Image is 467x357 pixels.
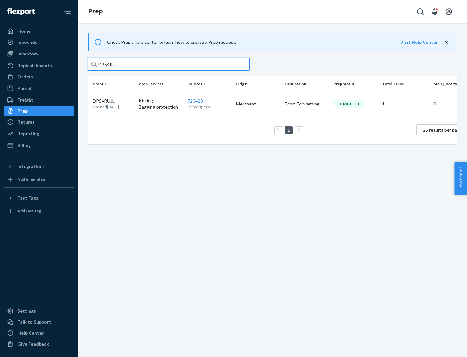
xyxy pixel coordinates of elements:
[4,71,74,82] a: Orders
[18,341,49,347] div: Give Feedback
[4,206,74,216] a: Add Fast Tag
[4,95,74,105] a: Freight
[18,28,30,34] div: Home
[4,83,74,93] a: Parcel
[18,62,52,69] div: Replenishments
[4,328,74,338] a: Help Center
[18,130,39,137] div: Reporting
[4,174,74,185] a: Add Integration
[185,76,233,92] th: Source ID
[4,49,74,59] a: Inventory
[4,129,74,139] a: Reporting
[107,39,236,45] span: Check Prep's help center to learn how to create a Prep request.
[18,39,37,45] div: Inbounds
[18,97,33,103] div: Freight
[4,106,74,116] a: Prep
[4,161,74,172] button: Integrations
[4,26,74,36] a: Home
[4,60,74,71] a: Replenishments
[61,5,74,18] button: Close Navigation
[18,119,35,125] div: Returns
[88,58,250,71] input: Search prep jobs
[443,39,449,46] button: close
[333,100,364,108] div: Complete
[93,104,119,110] p: Created [DATE]
[4,140,74,151] a: Billing
[4,317,74,327] a: Talk to Support
[442,5,455,18] button: Open account menu
[331,76,379,92] th: Prep Status
[136,76,185,92] th: Prep Services
[18,330,44,336] div: Help Center
[18,208,41,214] div: Add Fast Tag
[4,306,74,316] a: Settings
[7,8,35,15] img: Flexport logo
[4,193,74,203] button: Fast Tags
[18,73,33,80] div: Orders
[285,101,328,107] p: Ecom Forwarding
[18,85,31,92] div: Parcel
[4,37,74,47] a: Inbounds
[93,98,119,104] p: DP54RUJL
[423,127,462,133] span: 25 results per page
[18,108,28,114] div: Prep
[187,98,203,104] a: 720428
[4,117,74,127] a: Returns
[4,339,74,349] button: Give Feedback
[18,177,46,182] div: Add Integration
[18,51,38,57] div: Inventory
[18,308,36,314] div: Settings
[282,76,331,92] th: Destination
[139,97,182,104] p: Kitting
[286,127,291,133] a: Page 1 is your current page
[187,104,231,110] p: Shipping Plan
[400,39,438,45] button: Visit Help Center
[236,101,280,107] p: Merchant
[414,5,427,18] button: Open Search Box
[88,8,103,15] a: Prep
[88,76,136,92] th: Prep ID
[233,76,282,92] th: Origin
[18,163,45,170] div: Integrations
[139,104,182,110] p: Bagging protection
[83,2,108,21] ol: breadcrumbs
[18,319,51,325] div: Talk to Support
[18,142,31,149] div: Billing
[379,76,428,92] th: Total Dskus
[428,5,441,18] button: Open notifications
[382,101,425,107] p: 1
[18,195,38,201] div: Fast Tags
[454,162,467,195] button: Help Center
